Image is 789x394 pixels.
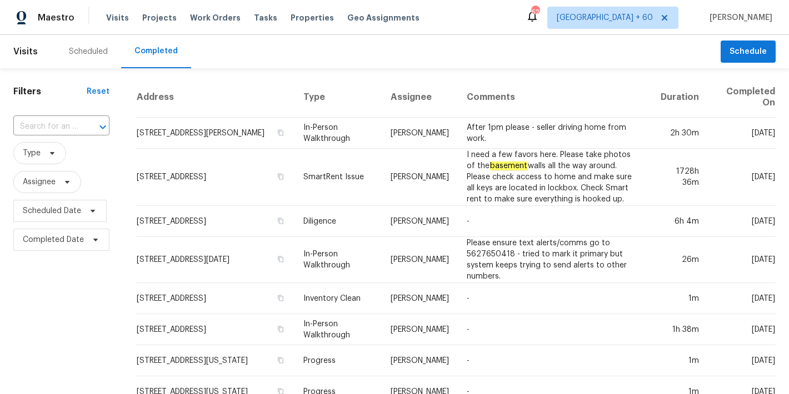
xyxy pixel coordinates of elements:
td: [DATE] [708,283,776,314]
button: Open [95,119,111,135]
span: Work Orders [190,12,241,23]
button: Copy Address [276,324,286,334]
th: Assignee [382,77,458,118]
td: [STREET_ADDRESS][PERSON_NAME] [136,118,294,149]
td: [DATE] [708,118,776,149]
td: 26m [650,237,708,283]
button: Copy Address [276,171,286,181]
button: Copy Address [276,254,286,264]
span: Completed Date [23,234,84,245]
td: [STREET_ADDRESS] [136,283,294,314]
div: Scheduled [69,46,108,57]
span: Visits [106,12,129,23]
span: [PERSON_NAME] [705,12,772,23]
td: [DATE] [708,149,776,206]
button: Copy Address [276,128,286,138]
button: Copy Address [276,355,286,365]
span: Projects [142,12,177,23]
span: Assignee [23,176,56,188]
td: [DATE] [708,345,776,376]
td: [PERSON_NAME] [382,314,458,345]
th: Completed On [708,77,776,118]
td: - [458,283,650,314]
span: Schedule [730,45,767,59]
td: [PERSON_NAME] [382,149,458,206]
button: Copy Address [276,293,286,303]
button: Copy Address [276,216,286,226]
th: Comments [458,77,650,118]
td: [PERSON_NAME] [382,345,458,376]
td: In-Person Walkthrough [294,237,382,283]
td: Please ensure text alerts/comms go to 5627650418 - tried to mark it primary but system keeps tryi... [458,237,650,283]
td: [DATE] [708,314,776,345]
td: - [458,314,650,345]
span: [GEOGRAPHIC_DATA] + 60 [557,12,653,23]
td: [STREET_ADDRESS][DATE] [136,237,294,283]
div: Reset [87,86,109,97]
td: 1m [650,345,708,376]
td: [PERSON_NAME] [382,118,458,149]
td: Progress [294,345,382,376]
input: Search for an address... [13,118,78,135]
td: [PERSON_NAME] [382,283,458,314]
span: Type [23,148,41,159]
td: [STREET_ADDRESS] [136,206,294,237]
em: basement [490,161,528,170]
td: [DATE] [708,206,776,237]
td: SmartRent Issue [294,149,382,206]
div: 629 [531,7,539,18]
th: Address [136,77,294,118]
span: Scheduled Date [23,205,81,216]
td: In-Person Walkthrough [294,118,382,149]
span: Geo Assignments [347,12,420,23]
td: - [458,345,650,376]
span: Maestro [38,12,74,23]
td: [PERSON_NAME] [382,206,458,237]
span: Tasks [254,14,277,22]
th: Type [294,77,382,118]
td: - [458,206,650,237]
td: Diligence [294,206,382,237]
td: [STREET_ADDRESS] [136,314,294,345]
button: Schedule [721,41,776,63]
td: [STREET_ADDRESS][US_STATE] [136,345,294,376]
td: Inventory Clean [294,283,382,314]
td: [DATE] [708,237,776,283]
td: 6h 4m [650,206,708,237]
td: [STREET_ADDRESS] [136,149,294,206]
td: After 1pm please - seller driving home from work. [458,118,650,149]
td: 1728h 36m [650,149,708,206]
div: Completed [134,46,178,57]
td: 1m [650,283,708,314]
td: [PERSON_NAME] [382,237,458,283]
td: 2h 30m [650,118,708,149]
h1: Filters [13,86,87,97]
td: 1h 38m [650,314,708,345]
span: Visits [13,39,38,64]
td: In-Person Walkthrough [294,314,382,345]
td: I need a few favors here. Please take photos of the walls all the way around. Please check access... [458,149,650,206]
span: Properties [291,12,334,23]
th: Duration [650,77,708,118]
